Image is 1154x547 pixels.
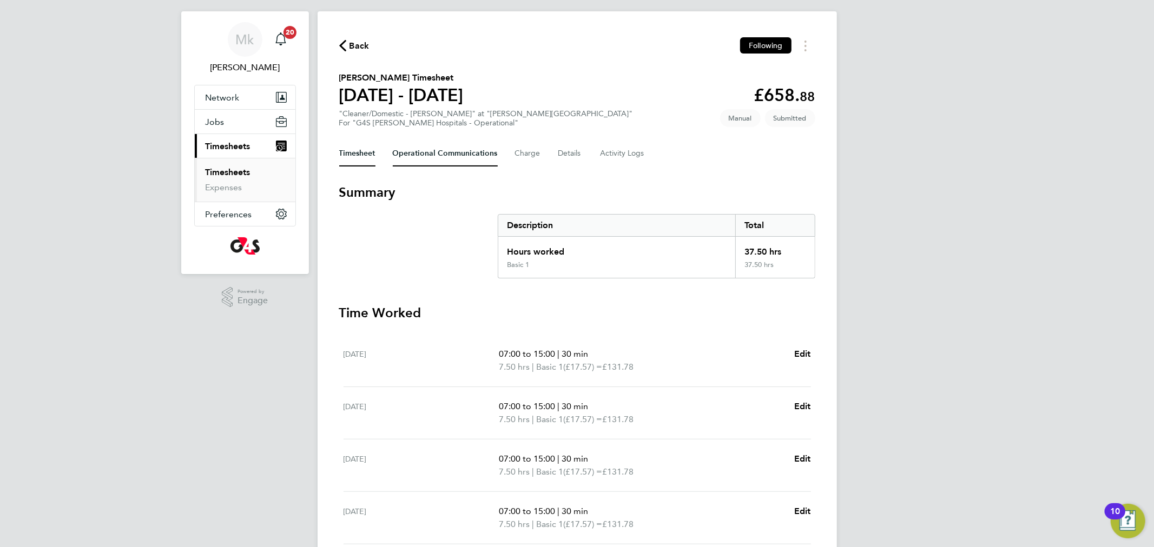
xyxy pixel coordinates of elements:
span: Edit [794,453,811,464]
a: Edit [794,452,811,465]
button: Network [195,85,295,109]
div: 10 [1110,511,1120,525]
span: Edit [794,506,811,516]
div: Description [498,215,736,236]
button: Details [558,141,583,166]
a: Timesheets [206,167,250,177]
a: Expenses [206,182,242,192]
nav: Main navigation [181,11,309,274]
span: 7.50 hrs [499,466,530,477]
a: Edit [794,348,811,361]
h3: Summary [339,184,815,201]
button: Jobs [195,110,295,134]
span: Basic 1 [536,518,563,531]
span: 30 min [562,401,588,411]
span: (£17.57) = [563,362,602,372]
span: | [532,466,534,477]
button: Following [740,37,791,54]
span: £131.78 [602,519,634,529]
span: | [532,362,534,372]
div: Basic 1 [507,261,529,269]
span: Mk [236,32,254,46]
span: | [532,414,534,424]
a: Go to home page [194,237,296,255]
span: | [557,349,559,359]
span: 7.50 hrs [499,414,530,424]
div: [DATE] [344,348,499,373]
span: Edit [794,349,811,359]
h1: [DATE] - [DATE] [339,84,464,106]
span: Powered by [238,287,268,296]
span: This timesheet was manually created. [720,109,761,127]
span: £131.78 [602,414,634,424]
span: 07:00 to 15:00 [499,349,555,359]
button: Open Resource Center, 10 new notifications [1111,504,1145,538]
span: £131.78 [602,466,634,477]
a: Edit [794,400,811,413]
span: Network [206,92,240,103]
div: For "G4S [PERSON_NAME] Hospitals - Operational" [339,118,633,128]
a: 20 [270,22,292,57]
span: This timesheet is Submitted. [765,109,815,127]
button: Charge [515,141,541,166]
span: 07:00 to 15:00 [499,453,555,464]
span: Monika krawczyk [194,61,296,74]
span: | [557,453,559,464]
h2: [PERSON_NAME] Timesheet [339,71,464,84]
a: Edit [794,505,811,518]
div: Total [735,215,814,236]
div: Hours worked [498,237,736,261]
div: [DATE] [344,505,499,531]
span: Basic 1 [536,361,563,373]
button: Timesheet [339,141,375,166]
button: Activity Logs [601,141,646,166]
span: Preferences [206,209,252,219]
a: Powered byEngage [222,287,268,308]
span: Basic 1 [536,413,563,426]
span: Jobs [206,117,225,127]
div: 37.50 hrs [735,261,814,278]
button: Timesheets Menu [796,37,815,54]
span: | [557,506,559,516]
button: Operational Communications [393,141,498,166]
button: Timesheets [195,134,295,158]
span: 30 min [562,453,588,464]
app-decimal: £658. [754,85,815,105]
span: (£17.57) = [563,414,602,424]
span: 07:00 to 15:00 [499,506,555,516]
div: Summary [498,214,815,278]
span: 07:00 to 15:00 [499,401,555,411]
span: Engage [238,296,268,305]
span: Timesheets [206,141,250,151]
a: Mk[PERSON_NAME] [194,22,296,74]
h3: Time Worked [339,304,815,322]
span: 20 [283,26,296,39]
span: 88 [800,89,815,104]
span: 7.50 hrs [499,519,530,529]
span: 7.50 hrs [499,362,530,372]
div: Timesheets [195,158,295,202]
button: Preferences [195,202,295,226]
span: | [557,401,559,411]
img: g4s-logo-retina.png [230,237,260,255]
div: "Cleaner/Domestic - [PERSON_NAME]" at "[PERSON_NAME][GEOGRAPHIC_DATA]" [339,109,633,128]
span: | [532,519,534,529]
span: Back [350,39,370,52]
span: Edit [794,401,811,411]
div: 37.50 hrs [735,237,814,261]
div: [DATE] [344,400,499,426]
span: 30 min [562,506,588,516]
span: (£17.57) = [563,466,602,477]
div: [DATE] [344,452,499,478]
span: £131.78 [602,362,634,372]
button: Back [339,39,370,52]
span: Basic 1 [536,465,563,478]
span: (£17.57) = [563,519,602,529]
span: 30 min [562,349,588,359]
span: Following [749,41,782,50]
